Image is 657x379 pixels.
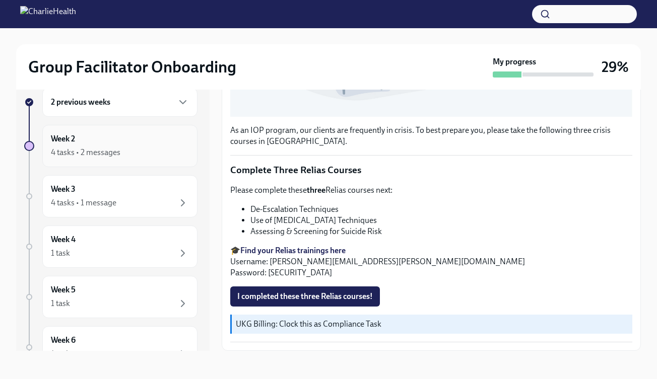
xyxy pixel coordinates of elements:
[602,58,629,76] h3: 29%
[51,348,70,359] div: 1 task
[230,245,632,278] p: 🎓 Username: [PERSON_NAME][EMAIL_ADDRESS][PERSON_NAME][DOMAIN_NAME] Password: [SECURITY_DATA]
[250,215,632,226] li: Use of [MEDICAL_DATA] Techniques
[24,125,198,167] a: Week 24 tasks • 2 messages
[250,226,632,237] li: Assessing & Screening for Suicide Risk
[230,185,632,196] p: Please complete these Relias courses next:
[24,175,198,217] a: Week 34 tasks • 1 message
[51,234,76,245] h6: Week 4
[51,197,116,208] div: 4 tasks • 1 message
[307,185,325,195] strong: three
[24,326,198,368] a: Week 61 task
[42,88,198,117] div: 2 previous weeks
[51,97,110,108] h6: 2 previous weeks
[230,125,632,147] p: As an IOP program, our clients are frequently in crisis. To best prepare you, please take the fol...
[51,184,76,195] h6: Week 3
[51,147,120,158] div: 4 tasks • 2 messages
[230,164,632,177] p: Complete Three Relias Courses
[24,225,198,268] a: Week 41 task
[250,204,632,215] li: De-Escalation Techniques
[51,298,70,309] div: 1 task
[237,291,373,301] span: I completed these three Relias courses!
[236,319,628,330] p: UKG Billing: Clock this as Compliance Task
[493,56,536,67] strong: My progress
[20,6,76,22] img: CharlieHealth
[51,335,76,346] h6: Week 6
[24,276,198,318] a: Week 51 task
[51,248,70,259] div: 1 task
[51,284,76,295] h6: Week 5
[51,133,75,144] h6: Week 2
[28,57,236,77] h2: Group Facilitator Onboarding
[240,246,346,255] a: Find your Relias trainings here
[230,286,380,307] button: I completed these three Relias courses!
